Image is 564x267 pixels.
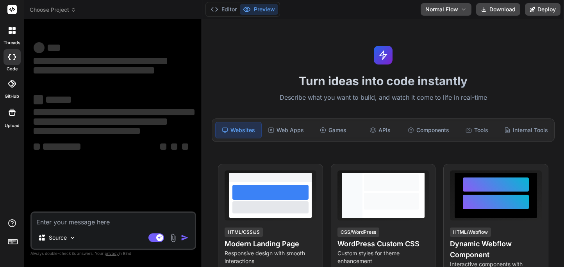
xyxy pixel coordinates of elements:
p: Describe what you want to build, and watch it come to life in real-time [207,93,559,103]
button: Download [476,3,520,16]
span: ‌ [160,143,166,150]
button: Preview [240,4,278,15]
div: Web Apps [263,122,309,138]
h4: Modern Landing Page [225,238,316,249]
h4: Dynamic Webflow Component [450,238,542,260]
h4: WordPress Custom CSS [337,238,429,249]
div: Games [311,122,356,138]
div: Tools [454,122,500,138]
button: Deploy [525,3,560,16]
label: threads [4,39,20,46]
span: ‌ [34,128,140,134]
span: ‌ [34,143,40,150]
span: Normal Flow [425,5,458,13]
span: ‌ [46,97,71,103]
span: ‌ [34,95,43,104]
div: Websites [215,122,262,138]
label: code [7,66,18,72]
div: CSS/WordPress [337,228,379,237]
span: privacy [105,251,119,256]
span: ‌ [43,143,80,150]
span: ‌ [48,45,60,51]
span: ‌ [171,143,177,150]
button: Normal Flow [421,3,471,16]
img: Pick Models [69,235,76,241]
h1: Turn ideas into code instantly [207,74,559,88]
span: ‌ [34,109,195,115]
p: Responsive design with smooth interactions [225,249,316,265]
img: icon [181,234,189,242]
button: Editor [207,4,240,15]
span: ‌ [34,118,167,125]
div: Internal Tools [501,122,551,138]
p: Custom styles for theme enhancement [337,249,429,265]
img: attachment [169,233,178,242]
span: ‌ [34,67,154,73]
span: ‌ [34,42,45,53]
label: Upload [5,122,20,129]
div: APIs [357,122,403,138]
label: GitHub [5,93,19,100]
p: Always double-check its answers. Your in Bind [30,250,196,257]
p: Source [49,234,67,242]
div: HTML/Webflow [450,228,491,237]
div: HTML/CSS/JS [225,228,263,237]
span: ‌ [34,58,167,64]
span: ‌ [182,143,188,150]
div: Components [405,122,452,138]
span: Choose Project [30,6,76,14]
